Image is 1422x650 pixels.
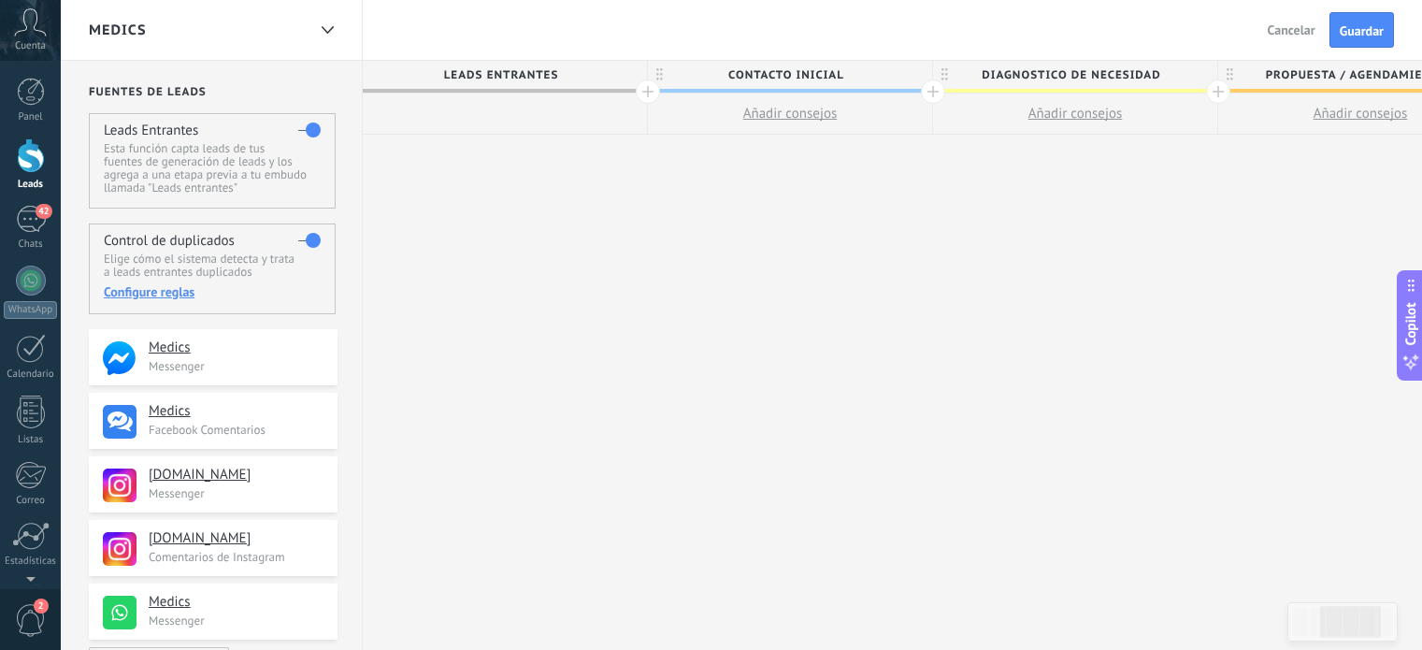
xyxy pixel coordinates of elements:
[363,61,638,90] span: Leads Entrantes
[104,122,198,139] h4: Leads Entrantes
[4,179,58,191] div: Leads
[363,61,647,89] div: Leads Entrantes
[149,358,326,374] p: Messenger
[4,111,58,123] div: Panel
[933,61,1208,90] span: diagnostico de necesidad
[933,94,1217,134] button: Añadir consejos
[36,204,51,219] span: 42
[104,253,320,279] p: Elige cómo el sistema detecta y trata a leads entrantes duplicados
[311,12,343,49] div: Medics
[4,434,58,446] div: Listas
[15,40,46,52] span: Cuenta
[4,556,58,568] div: Estadísticas
[1314,105,1408,123] span: Añadir consejos
[1401,302,1420,345] span: Copilot
[34,599,49,614] span: 2
[104,142,320,195] p: Esta función capta leads de tus fuentes de generación de leads y los agrega a una etapa previa a ...
[1260,16,1323,44] button: Cancelar
[648,94,932,134] button: Añadir consejos
[104,232,235,250] h4: Control de duplicados
[933,61,1217,89] div: diagnostico de necesidad
[149,549,326,565] p: Comentarios de Instagram
[149,402,323,421] h4: Medics
[149,613,326,628] p: Messenger
[743,105,838,123] span: Añadir consejos
[1268,22,1315,38] span: Cancelar
[648,61,932,89] div: Contacto inicial
[4,368,58,381] div: Calendario
[1329,12,1394,48] button: Guardar
[149,593,323,612] h4: Medics
[89,22,147,39] span: Medics
[4,301,57,319] div: WhatsApp
[89,85,338,99] h2: Fuentes de leads
[4,238,58,251] div: Chats
[149,466,323,484] h4: [DOMAIN_NAME]
[149,339,323,357] h4: Medics
[149,485,326,501] p: Messenger
[104,283,320,300] div: Configure reglas
[648,61,923,90] span: Contacto inicial
[4,495,58,507] div: Correo
[149,529,323,548] h4: [DOMAIN_NAME]
[149,422,326,438] p: Facebook Comentarios
[1028,105,1123,123] span: Añadir consejos
[1340,24,1384,37] span: Guardar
